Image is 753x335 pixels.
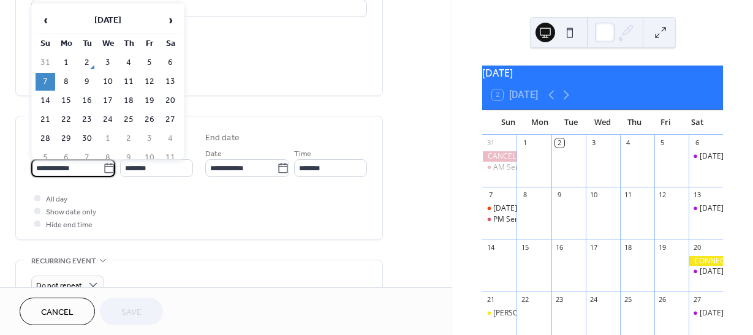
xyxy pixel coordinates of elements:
td: 14 [36,92,55,110]
th: [DATE] [56,7,159,34]
td: 29 [56,130,76,148]
div: 2 [555,138,564,148]
div: 19 [658,243,667,252]
div: Katie Luse - AM SERVICE [482,308,517,318]
span: Do not repeat [36,279,82,293]
div: End date [205,132,240,145]
td: 6 [56,149,76,167]
td: 22 [56,111,76,129]
div: 25 [624,295,633,304]
span: Recurring event [31,255,96,268]
span: Hide end time [46,219,93,231]
div: 7 [486,190,495,200]
td: 20 [161,92,180,110]
div: PM Service [493,214,531,225]
td: 18 [119,92,138,110]
div: 23 [555,295,564,304]
div: Saturday Morning Prayer [689,203,723,214]
div: 8 [520,190,529,200]
td: 1 [98,130,118,148]
span: › [161,8,180,32]
div: Family Day - AM Service [482,203,517,214]
div: Saturday Morning Prayer [689,308,723,318]
div: 22 [520,295,529,304]
div: 15 [520,243,529,252]
td: 2 [119,130,138,148]
div: Mon [524,110,556,135]
td: 6 [161,54,180,72]
td: 17 [98,92,118,110]
td: 8 [98,149,118,167]
div: 31 [486,138,495,148]
th: Fr [140,35,159,53]
td: 5 [36,149,55,167]
th: Mo [56,35,76,53]
td: 12 [140,73,159,91]
div: Wed [587,110,619,135]
td: 16 [77,92,97,110]
span: Date [205,148,222,160]
div: 13 [692,190,702,200]
div: 12 [658,190,667,200]
td: 15 [56,92,76,110]
div: Sat [681,110,713,135]
th: Su [36,35,55,53]
div: 16 [555,243,564,252]
div: [DATE] - AM Service [493,203,562,214]
td: 8 [56,73,76,91]
div: [PERSON_NAME] - AM SERVICE [493,308,599,318]
div: 24 [589,295,599,304]
td: 7 [77,149,97,167]
td: 11 [161,149,180,167]
div: 17 [589,243,599,252]
td: 10 [140,149,159,167]
a: Cancel [20,298,95,325]
td: 28 [36,130,55,148]
div: CONNECT UP [689,256,723,266]
td: 2 [77,54,97,72]
div: 4 [624,138,633,148]
div: 10 [589,190,599,200]
div: CANCELLED - PM Service [482,151,517,162]
th: Th [119,35,138,53]
td: 25 [119,111,138,129]
div: AM Service [482,162,517,173]
div: Saturday Morning Prayer [689,266,723,277]
td: 9 [119,149,138,167]
div: 1 [520,138,529,148]
td: 11 [119,73,138,91]
div: 11 [624,190,633,200]
div: 14 [486,243,495,252]
div: 27 [692,295,702,304]
td: 26 [140,111,159,129]
td: 24 [98,111,118,129]
span: Show date only [46,206,96,219]
td: 3 [98,54,118,72]
div: Sun [492,110,524,135]
th: Sa [161,35,180,53]
td: 21 [36,111,55,129]
td: 5 [140,54,159,72]
div: 9 [555,190,564,200]
div: AM Service [493,162,532,173]
td: 9 [77,73,97,91]
div: [DATE] [482,66,723,80]
td: 19 [140,92,159,110]
td: 23 [77,111,97,129]
td: 4 [119,54,138,72]
div: 3 [589,138,599,148]
td: 30 [77,130,97,148]
div: 20 [692,243,702,252]
td: 13 [161,73,180,91]
div: Fri [650,110,682,135]
div: Tue [555,110,587,135]
th: Tu [77,35,97,53]
td: 3 [140,130,159,148]
span: ‹ [36,8,55,32]
td: 31 [36,54,55,72]
div: 26 [658,295,667,304]
div: 6 [692,138,702,148]
th: We [98,35,118,53]
td: 27 [161,111,180,129]
div: 21 [486,295,495,304]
